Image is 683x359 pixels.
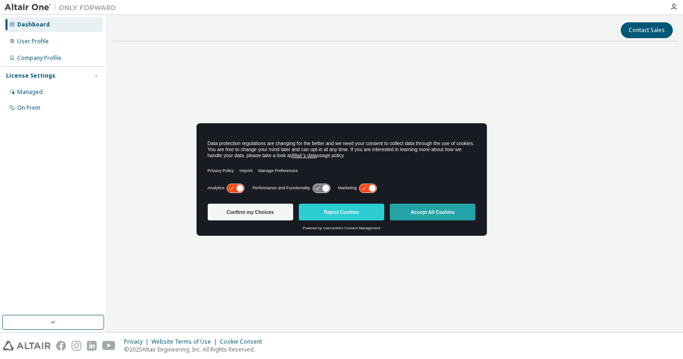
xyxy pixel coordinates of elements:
[17,104,40,112] div: On Prem
[151,338,220,346] div: Website Terms of Use
[17,54,61,62] div: Company Profile
[124,346,268,353] p: © 2025 Altair Engineering, Inc. All Rights Reserved.
[17,88,43,96] div: Managed
[17,21,50,28] div: Dashboard
[72,341,81,351] img: instagram.svg
[3,341,51,351] img: altair_logo.svg
[87,341,97,351] img: linkedin.svg
[621,22,673,38] button: Contact Sales
[56,341,66,351] img: facebook.svg
[220,338,268,346] div: Cookie Consent
[124,338,151,346] div: Privacy
[17,38,49,45] div: User Profile
[102,341,116,351] img: youtube.svg
[5,3,121,12] img: Altair One
[6,72,55,80] div: License Settings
